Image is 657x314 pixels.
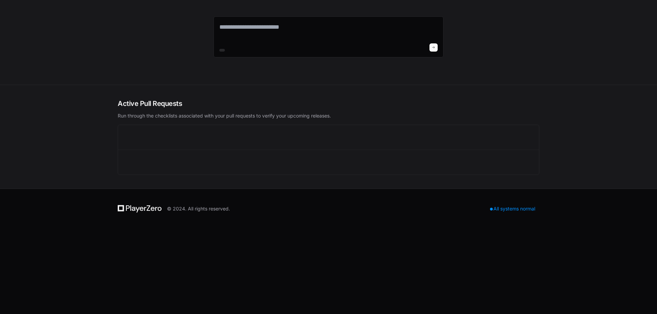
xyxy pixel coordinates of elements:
[486,204,539,214] div: All systems normal
[118,112,539,119] p: Run through the checklists associated with your pull requests to verify your upcoming releases.
[118,99,539,108] h2: Active Pull Requests
[167,205,230,212] div: © 2024. All rights reserved.
[68,24,83,29] span: Pylon
[48,24,83,29] a: Powered byPylon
